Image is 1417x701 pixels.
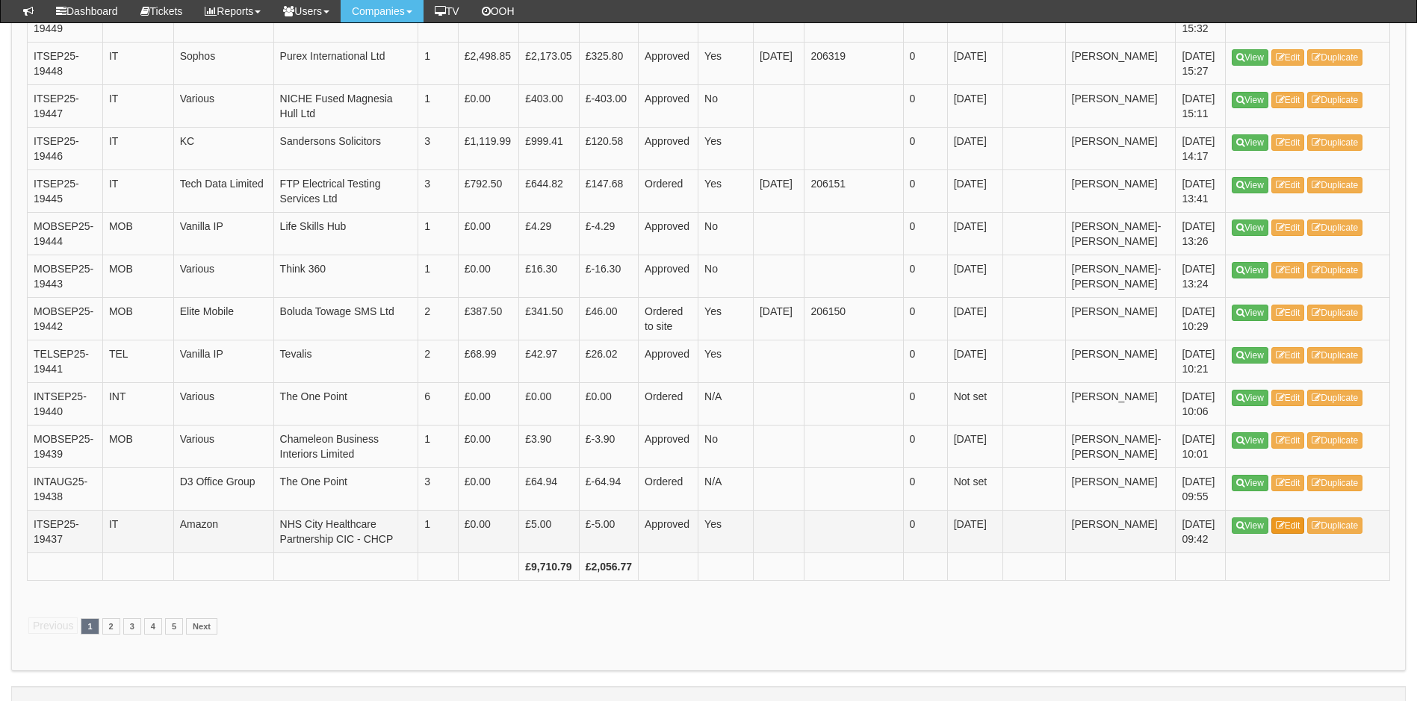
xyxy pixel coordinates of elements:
a: Edit [1271,262,1305,278]
td: [DATE] 13:26 [1176,213,1226,255]
td: Yes [698,170,754,213]
th: £2,056.77 [579,553,638,581]
a: Edit [1271,134,1305,151]
td: £-16.30 [579,255,638,298]
td: Sophos [173,43,273,85]
td: [DATE] 10:21 [1176,340,1226,383]
td: Approved [639,255,698,298]
td: 206319 [804,43,903,85]
td: MOB [102,298,173,340]
td: Ordered to site [639,298,698,340]
td: £-403.00 [579,85,638,128]
a: Duplicate [1307,347,1362,364]
td: Ordered [639,383,698,426]
th: £9,710.79 [519,553,580,581]
td: [DATE] [947,213,1003,255]
td: 2 [418,298,459,340]
a: View [1232,92,1268,108]
td: [PERSON_NAME] [1065,468,1176,511]
td: Various [173,85,273,128]
td: Yes [698,298,754,340]
td: £0.00 [458,426,518,468]
td: 206151 [804,170,903,213]
a: View [1232,305,1268,321]
a: Duplicate [1307,134,1362,151]
td: [DATE] 14:17 [1176,128,1226,170]
td: 0 [903,213,947,255]
td: 0 [903,128,947,170]
td: £46.00 [579,298,638,340]
a: Edit [1271,390,1305,406]
td: [PERSON_NAME] [1065,85,1176,128]
td: INTSEP25-19440 [28,383,103,426]
td: [DATE] [947,511,1003,553]
td: £0.00 [458,213,518,255]
td: No [698,426,754,468]
td: NICHE Fused Magnesia Hull Ltd [273,85,418,128]
td: Approved [639,128,698,170]
a: View [1232,475,1268,491]
td: Approved [639,213,698,255]
td: Various [173,426,273,468]
td: [DATE] 10:01 [1176,426,1226,468]
a: Duplicate [1307,517,1362,534]
td: Tevalis [273,340,418,383]
td: No [698,255,754,298]
td: [DATE] 15:11 [1176,85,1226,128]
td: [DATE] [947,170,1003,213]
td: NHS City Healthcare Partnership CIC - CHCP [273,511,418,553]
td: Ordered [639,468,698,511]
td: MOBSEP25-19443 [28,255,103,298]
td: Life Skills Hub [273,213,418,255]
td: [PERSON_NAME] [1065,340,1176,383]
a: 2 [102,618,120,635]
td: MOBSEP25-19439 [28,426,103,468]
a: Duplicate [1307,262,1362,278]
td: Elite Mobile [173,298,273,340]
td: MOBSEP25-19444 [28,213,103,255]
td: FTP Electrical Testing Services Ltd [273,170,418,213]
td: £2,498.85 [458,43,518,85]
a: View [1232,347,1268,364]
td: £-5.00 [579,511,638,553]
td: Chameleon Business Interiors Limited [273,426,418,468]
td: [PERSON_NAME]-[PERSON_NAME] [1065,213,1176,255]
td: IT [102,128,173,170]
td: £387.50 [458,298,518,340]
td: D3 Office Group [173,468,273,511]
td: Yes [698,43,754,85]
td: [DATE] [947,298,1003,340]
td: £403.00 [519,85,580,128]
a: 5 [165,618,183,635]
td: Tech Data Limited [173,170,273,213]
td: 0 [903,298,947,340]
td: [PERSON_NAME] [1065,128,1176,170]
td: KC [173,128,273,170]
td: £-64.94 [579,468,638,511]
td: £-4.29 [579,213,638,255]
td: Approved [639,511,698,553]
td: [DATE] [947,128,1003,170]
a: Edit [1271,219,1305,236]
td: [DATE] [947,43,1003,85]
td: £0.00 [458,255,518,298]
a: Duplicate [1307,219,1362,236]
td: [DATE] [753,170,804,213]
a: Edit [1271,475,1305,491]
td: No [698,85,754,128]
td: £3.90 [519,426,580,468]
a: View [1232,177,1268,193]
td: 0 [903,170,947,213]
a: Duplicate [1307,305,1362,321]
a: View [1232,517,1268,534]
a: Edit [1271,177,1305,193]
td: £325.80 [579,43,638,85]
td: £64.94 [519,468,580,511]
td: Amazon [173,511,273,553]
td: IT [102,43,173,85]
td: 206150 [804,298,903,340]
td: [PERSON_NAME] [1065,383,1176,426]
a: Edit [1271,347,1305,364]
td: MOBSEP25-19442 [28,298,103,340]
td: Yes [698,511,754,553]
